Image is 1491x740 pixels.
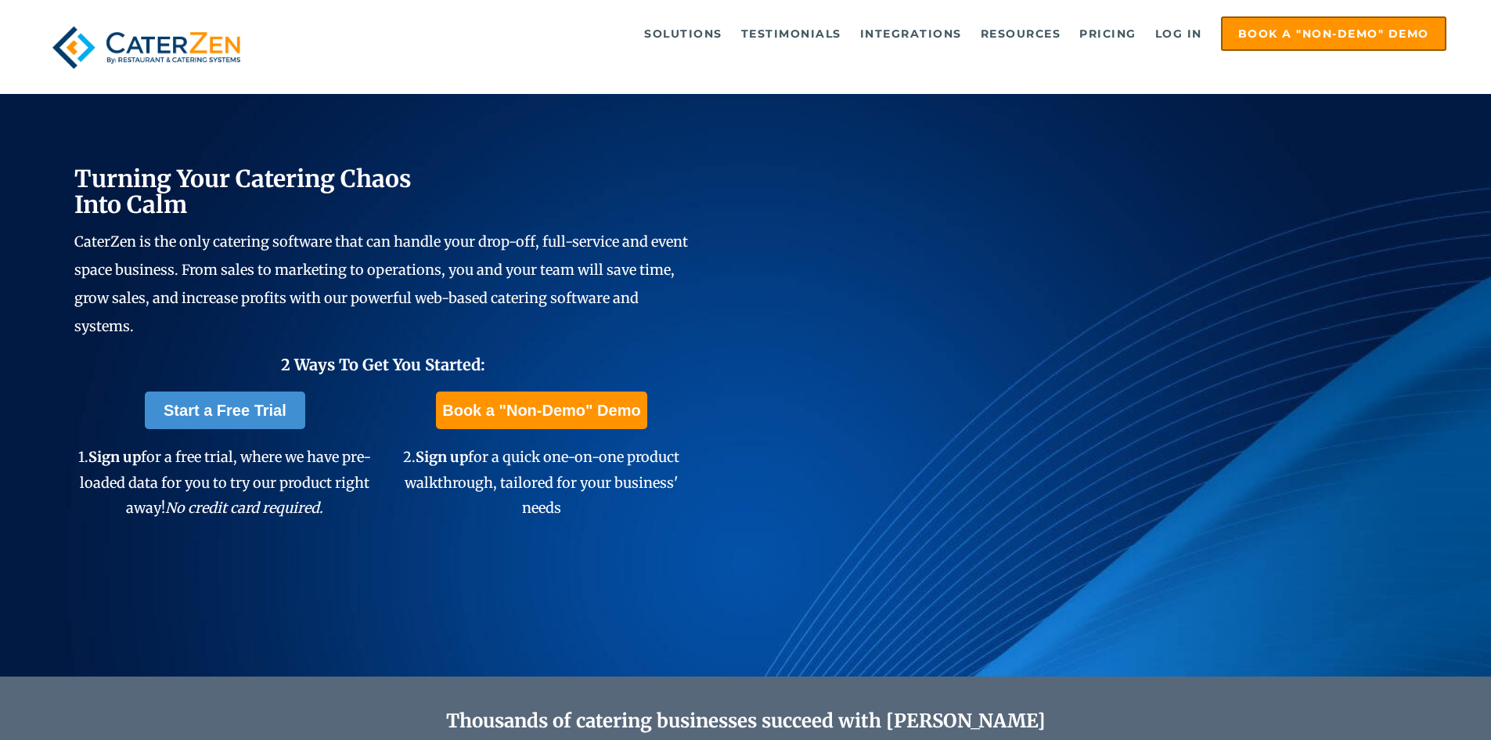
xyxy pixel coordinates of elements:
span: Turning Your Catering Chaos Into Calm [74,164,412,219]
a: Book a "Non-Demo" Demo [1221,16,1446,51]
a: Book a "Non-Demo" Demo [436,392,646,429]
a: Log in [1147,18,1210,49]
span: 2 Ways To Get You Started: [281,355,485,374]
iframe: Help widget launcher [1352,679,1474,723]
a: Pricing [1071,18,1144,49]
span: 2. for a quick one-on-one product walkthrough, tailored for your business' needs [403,448,679,517]
img: caterzen [45,16,248,78]
span: CaterZen is the only catering software that can handle your drop-off, full-service and event spac... [74,233,688,335]
a: Solutions [636,18,730,49]
a: Testimonials [733,18,849,49]
a: Integrations [852,18,970,49]
a: Start a Free Trial [145,392,305,429]
a: Resources [973,18,1069,49]
span: 1. for a free trial, where we have pre-loaded data for you to try our product right away! [78,448,371,517]
span: Sign up [416,448,468,466]
span: Sign up [88,448,141,466]
em: No credit card required. [165,499,323,517]
div: Navigation Menu [284,16,1446,51]
h2: Thousands of catering businesses succeed with [PERSON_NAME] [149,710,1342,733]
